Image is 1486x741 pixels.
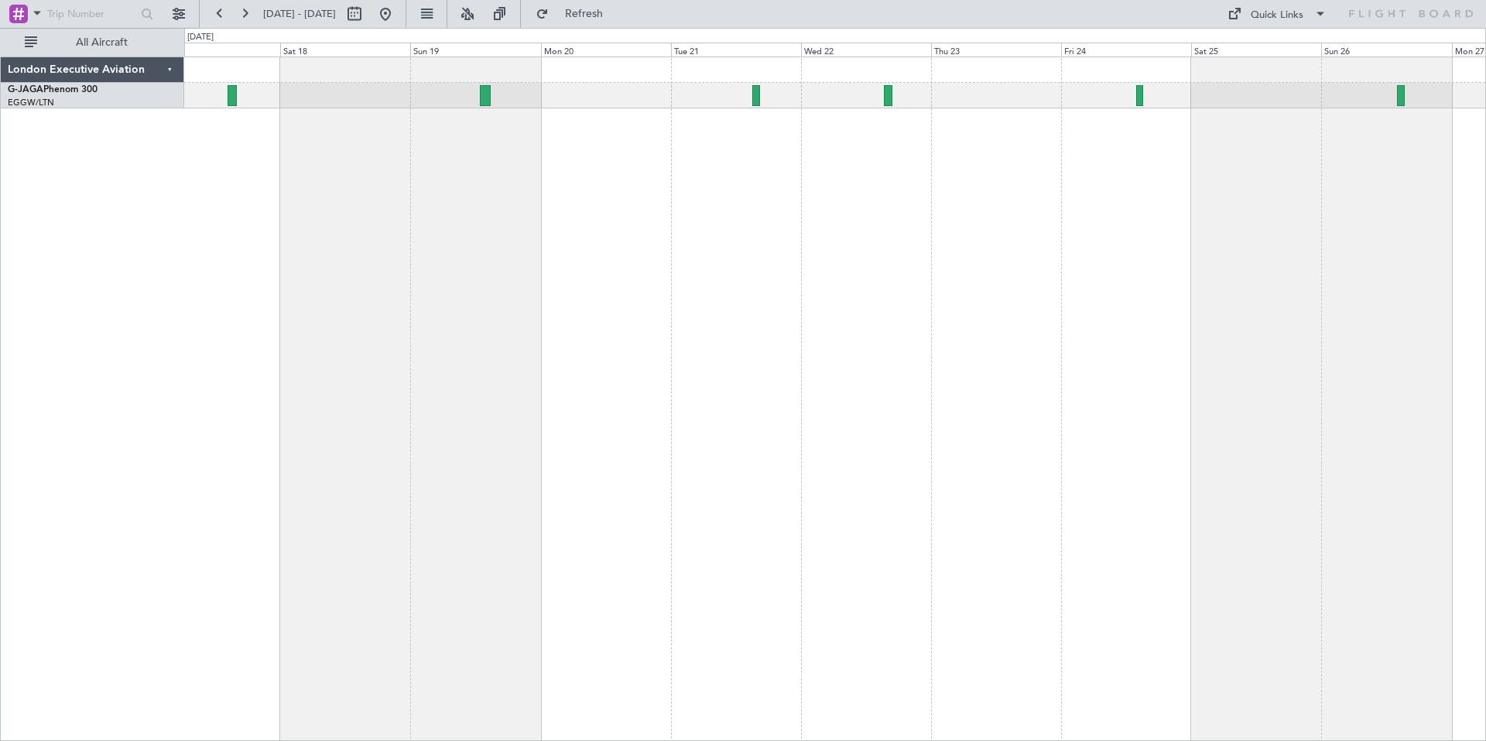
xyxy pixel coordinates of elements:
a: G-JAGAPhenom 300 [8,85,98,94]
span: [DATE] - [DATE] [263,7,336,21]
div: [DATE] [187,31,214,44]
button: All Aircraft [17,30,168,55]
div: Sun 26 [1321,43,1451,57]
div: Tue 21 [671,43,801,57]
div: Sat 18 [280,43,410,57]
span: Refresh [552,9,617,19]
div: Mon 20 [541,43,671,57]
input: Trip Number [47,2,136,26]
button: Quick Links [1220,2,1334,26]
a: EGGW/LTN [8,97,54,108]
div: Fri 17 [150,43,280,57]
div: Sat 25 [1191,43,1321,57]
span: All Aircraft [40,37,163,48]
div: Thu 23 [931,43,1061,57]
div: Sun 19 [410,43,540,57]
div: Fri 24 [1061,43,1191,57]
div: Wed 22 [801,43,931,57]
button: Refresh [529,2,621,26]
div: Quick Links [1251,8,1303,23]
span: G-JAGA [8,85,43,94]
